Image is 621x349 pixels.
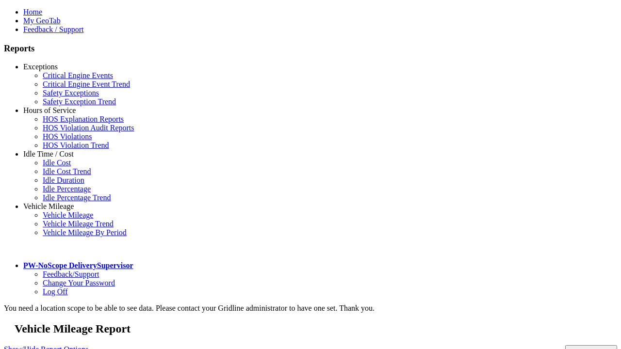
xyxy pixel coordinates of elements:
[15,322,617,335] h2: Vehicle Mileage Report
[43,89,99,97] a: Safety Exceptions
[43,132,92,141] a: HOS Violations
[4,43,617,54] h3: Reports
[23,16,61,25] a: My GeoTab
[23,63,58,71] a: Exceptions
[43,270,99,278] a: Feedback/Support
[43,167,91,175] a: Idle Cost Trend
[23,202,74,210] a: Vehicle Mileage
[43,97,116,106] a: Safety Exception Trend
[43,80,130,88] a: Critical Engine Event Trend
[43,220,114,228] a: Vehicle Mileage Trend
[23,106,76,114] a: Hours of Service
[23,261,133,270] a: PW-NoScope DeliverySupervisor
[43,287,68,296] a: Log Off
[43,211,93,219] a: Vehicle Mileage
[43,141,109,149] a: HOS Violation Trend
[43,176,84,184] a: Idle Duration
[43,193,111,202] a: Idle Percentage Trend
[43,279,115,287] a: Change Your Password
[4,304,617,313] div: You need a location scope to be able to see data. Please contact your Gridline administrator to h...
[23,150,74,158] a: Idle Time / Cost
[23,8,42,16] a: Home
[43,185,91,193] a: Idle Percentage
[23,25,83,33] a: Feedback / Support
[43,115,124,123] a: HOS Explanation Reports
[43,71,113,79] a: Critical Engine Events
[43,159,71,167] a: Idle Cost
[43,228,127,237] a: Vehicle Mileage By Period
[43,124,134,132] a: HOS Violation Audit Reports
